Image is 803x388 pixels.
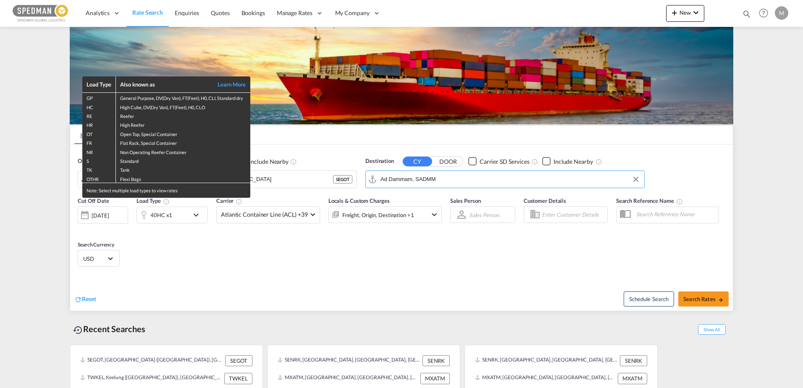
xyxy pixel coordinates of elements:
[116,174,250,183] td: Flexi Bags
[82,76,116,93] th: Load Type
[82,102,116,111] td: HC
[116,147,250,156] td: Non Operating Reefer Container
[116,111,250,120] td: Reefer
[116,93,250,102] td: General Purpose, DV(Dry Van), FT(Feet), H0, CLI, Standard dry
[116,129,250,138] td: Open Top, Special Container
[120,81,208,88] div: Also known as
[82,120,116,128] td: HR
[82,174,116,183] td: OTHR
[116,165,250,173] td: Tank
[82,183,250,198] div: Note: Select multiple load types to view rates
[82,111,116,120] td: RE
[82,165,116,173] td: TK
[116,138,250,147] td: Flat Rack, Special Container
[116,156,250,165] td: Standard
[82,129,116,138] td: OT
[82,93,116,102] td: GP
[116,102,250,111] td: High Cube, DV(Dry Van), FT(Feet), H0, CLO
[82,147,116,156] td: NR
[82,156,116,165] td: S
[82,138,116,147] td: FR
[208,81,246,88] a: Learn More
[116,120,250,128] td: High Reefer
